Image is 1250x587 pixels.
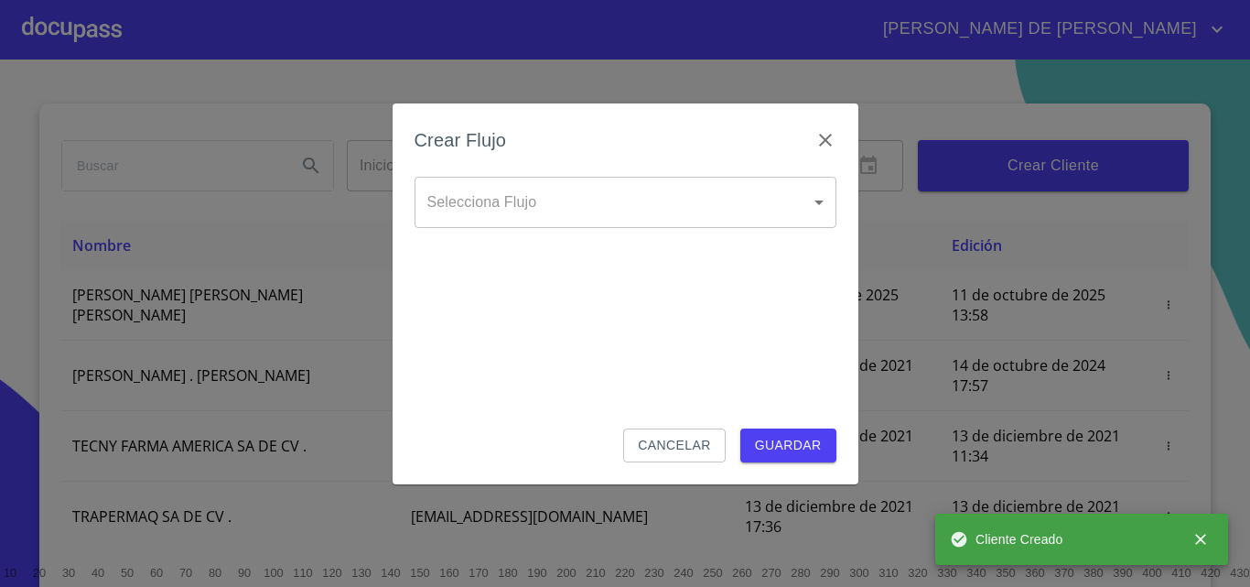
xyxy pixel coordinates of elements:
[740,429,836,462] button: Guardar
[950,530,1063,549] span: Cliente Creado
[623,429,725,462] button: Cancelar
[1180,519,1221,560] button: close
[638,434,710,457] span: Cancelar
[415,177,836,228] div: ​
[755,434,822,457] span: Guardar
[415,125,507,155] h6: Crear Flujo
